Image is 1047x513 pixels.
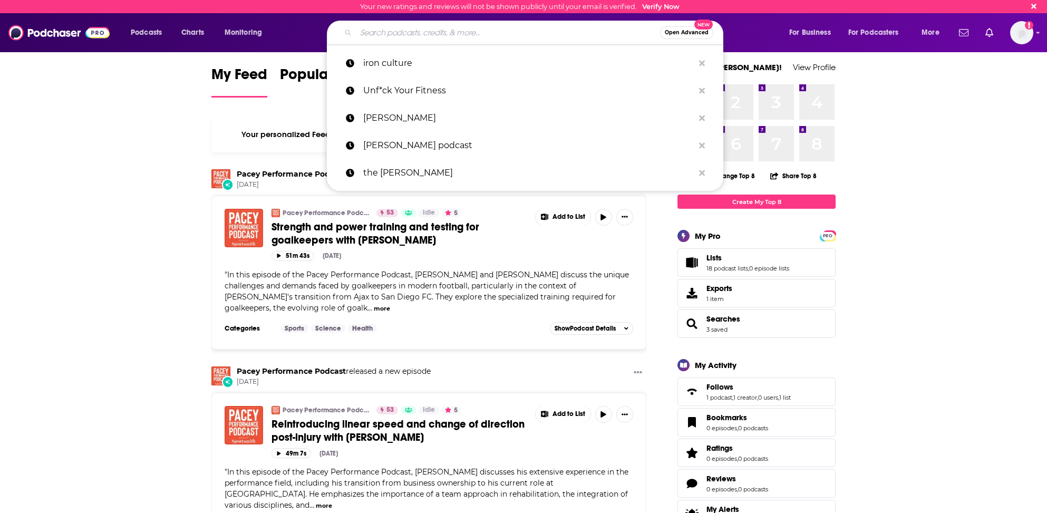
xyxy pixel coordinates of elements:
[283,406,370,414] a: Pacey Performance Podcast
[677,195,836,209] a: Create My Top 8
[550,322,633,335] button: ShowPodcast Details
[706,486,737,493] a: 0 episodes
[536,406,590,423] button: Show More Button
[841,24,914,41] button: open menu
[8,23,110,43] a: Podchaser - Follow, Share and Rate Podcasts
[237,169,431,179] h3: released a new episode
[706,455,737,462] a: 0 episodes
[706,295,732,303] span: 1 item
[225,270,629,313] span: In this episode of the Pacey Performance Podcast, [PERSON_NAME] and [PERSON_NAME] discuss the uni...
[1010,21,1033,44] button: Show profile menu
[748,265,749,272] span: ,
[732,394,733,401] span: ,
[681,446,702,460] a: Ratings
[237,366,346,376] a: Pacey Performance Podcast
[706,265,748,272] a: 18 podcast lists
[821,231,834,239] a: PRO
[706,253,722,263] span: Lists
[706,284,732,293] span: Exports
[225,406,263,444] a: Reintroducing linear speed and change of direction post-injury with Loren Landow
[536,209,590,226] button: Show More Button
[695,360,736,370] div: My Activity
[706,474,736,483] span: Reviews
[237,378,431,386] span: [DATE]
[174,24,210,41] a: Charts
[327,159,723,187] a: the [PERSON_NAME]
[681,316,702,331] a: Searches
[386,405,394,415] span: 53
[642,3,680,11] a: Verify Now
[789,25,831,40] span: For Business
[419,406,439,414] a: Idle
[706,443,768,453] a: Ratings
[211,366,230,385] img: Pacey Performance Podcast
[770,166,817,186] button: Share Top 8
[225,209,263,247] img: Strength and power training and testing for goalkeepers with Yoeri Pegel
[442,209,461,217] button: 5
[272,418,528,444] a: Reintroducing linear speed and change of direction post-injury with [PERSON_NAME]
[280,65,370,90] span: Popular Feed
[738,424,768,432] a: 0 podcasts
[681,384,702,399] a: Follows
[737,455,738,462] span: ,
[706,443,733,453] span: Ratings
[706,394,732,401] a: 1 podcast
[681,476,702,491] a: Reviews
[552,410,585,418] span: Add to List
[1010,21,1033,44] span: Logged in as BretAita
[821,232,834,240] span: PRO
[695,231,721,241] div: My Pro
[1010,21,1033,44] img: User Profile
[356,24,660,41] input: Search podcasts, credits, & more...
[694,20,713,30] span: New
[665,30,709,35] span: Open Advanced
[225,270,629,313] span: "
[423,208,435,218] span: Idle
[737,486,738,493] span: ,
[552,213,585,221] span: Add to List
[225,467,628,510] span: In this episode of the Pacey Performance Podcast, [PERSON_NAME] discusses his extensive experienc...
[706,382,733,392] span: Follows
[1025,21,1033,30] svg: Email not verified
[681,415,702,430] a: Bookmarks
[337,21,733,45] div: Search podcasts, credits, & more...
[706,382,791,392] a: Follows
[131,25,162,40] span: Podcasts
[616,209,633,226] button: Show More Button
[914,24,953,41] button: open menu
[677,439,836,467] span: Ratings
[782,24,844,41] button: open menu
[758,394,778,401] a: 0 users
[677,248,836,277] span: Lists
[922,25,939,40] span: More
[237,366,431,376] h3: released a new episode
[677,309,836,338] span: Searches
[181,25,204,40] span: Charts
[696,169,761,182] button: Change Top 8
[677,378,836,406] span: Follows
[555,325,616,332] span: Show Podcast Details
[779,394,791,401] a: 1 list
[363,50,694,77] p: iron culture
[376,209,398,217] a: 53
[225,467,628,510] span: "
[757,394,758,401] span: ,
[363,77,694,104] p: Unf*ck Your Fitness
[211,65,267,90] span: My Feed
[225,25,262,40] span: Monitoring
[272,209,280,217] img: Pacey Performance Podcast
[272,418,525,444] span: Reintroducing linear speed and change of direction post-injury with [PERSON_NAME]
[677,408,836,437] span: Bookmarks
[272,251,314,261] button: 51m 43s
[706,314,740,324] span: Searches
[319,450,338,457] div: [DATE]
[706,424,737,432] a: 0 episodes
[738,455,768,462] a: 0 podcasts
[280,65,370,98] a: Popular Feed
[237,180,431,189] span: [DATE]
[211,117,646,152] div: Your personalized Feed is curated based on the Podcasts, Creators, Users, and Lists that you Follow.
[374,304,390,313] button: more
[749,265,789,272] a: 0 episode lists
